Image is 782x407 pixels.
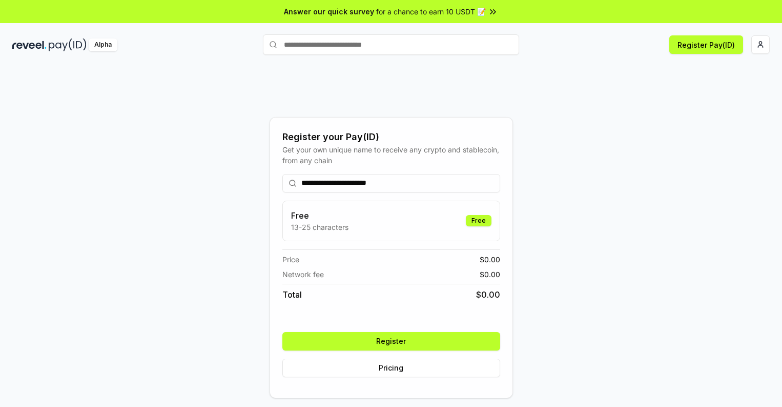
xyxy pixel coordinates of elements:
[669,35,743,54] button: Register Pay(ID)
[291,209,348,222] h3: Free
[282,144,500,166] div: Get your own unique name to receive any crypto and stablecoin, from any chain
[282,288,302,301] span: Total
[480,269,500,280] span: $ 0.00
[480,254,500,265] span: $ 0.00
[89,38,117,51] div: Alpha
[376,6,486,17] span: for a chance to earn 10 USDT 📝
[476,288,500,301] span: $ 0.00
[291,222,348,232] p: 13-25 characters
[282,130,500,144] div: Register your Pay(ID)
[282,359,500,377] button: Pricing
[466,215,491,226] div: Free
[282,332,500,351] button: Register
[284,6,374,17] span: Answer our quick survey
[282,269,324,280] span: Network fee
[49,38,87,51] img: pay_id
[12,38,47,51] img: reveel_dark
[282,254,299,265] span: Price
